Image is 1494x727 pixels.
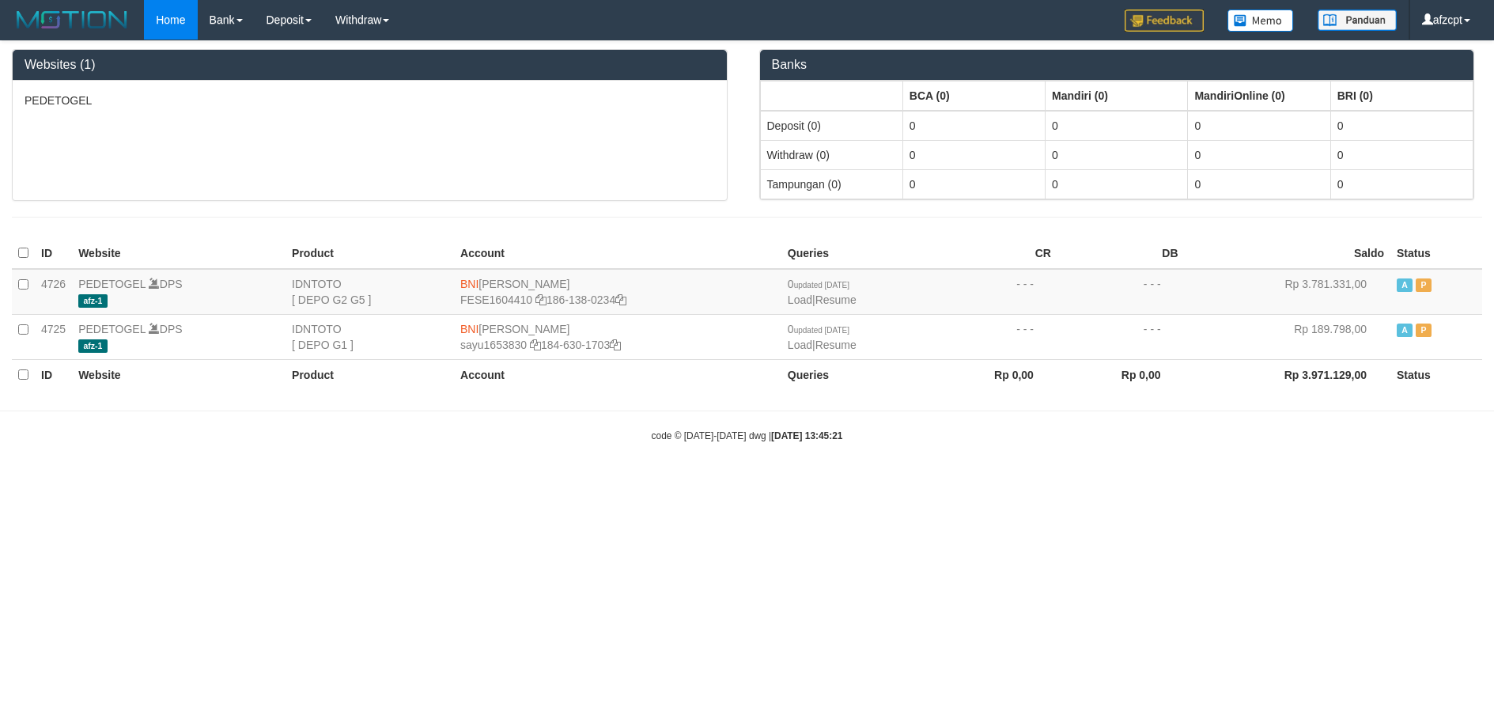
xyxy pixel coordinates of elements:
[1046,140,1188,169] td: 0
[781,238,930,269] th: Queries
[1390,359,1482,390] th: Status
[760,140,902,169] td: Withdraw (0)
[1188,81,1330,111] th: Group: activate to sort column ascending
[788,323,857,351] span: |
[1188,111,1330,141] td: 0
[652,430,843,441] small: code © [DATE]-[DATE] dwg |
[35,238,72,269] th: ID
[72,238,286,269] th: Website
[286,269,454,315] td: IDNTOTO [ DEPO G2 G5 ]
[72,314,286,359] td: DPS
[794,326,849,335] span: updated [DATE]
[530,339,541,351] a: Copy sayu1653830 to clipboard
[1227,9,1294,32] img: Button%20Memo.svg
[460,323,478,335] span: BNI
[1185,269,1390,315] td: Rp 3.781.331,00
[454,269,781,315] td: [PERSON_NAME] 186-138-0234
[454,238,781,269] th: Account
[35,359,72,390] th: ID
[35,269,72,315] td: 4726
[760,111,902,141] td: Deposit (0)
[78,323,146,335] a: PEDETOGEL
[1188,169,1330,199] td: 0
[72,359,286,390] th: Website
[78,294,108,308] span: afz-1
[930,238,1057,269] th: CR
[460,278,478,290] span: BNI
[1330,81,1473,111] th: Group: activate to sort column ascending
[286,359,454,390] th: Product
[1318,9,1397,31] img: panduan.png
[902,81,1045,111] th: Group: activate to sort column ascending
[815,293,857,306] a: Resume
[902,169,1045,199] td: 0
[610,339,621,351] a: Copy 1846301703 to clipboard
[760,169,902,199] td: Tampungan (0)
[794,281,849,290] span: updated [DATE]
[1397,324,1413,337] span: Active
[1125,9,1204,32] img: Feedback.jpg
[460,339,527,351] a: sayu1653830
[1330,111,1473,141] td: 0
[1046,111,1188,141] td: 0
[12,8,132,32] img: MOTION_logo.png
[815,339,857,351] a: Resume
[1046,169,1188,199] td: 0
[788,293,812,306] a: Load
[286,314,454,359] td: IDNTOTO [ DEPO G1 ]
[1397,278,1413,292] span: Active
[1057,238,1185,269] th: DB
[615,293,626,306] a: Copy 1861380234 to clipboard
[902,140,1045,169] td: 0
[1046,81,1188,111] th: Group: activate to sort column ascending
[1188,140,1330,169] td: 0
[72,269,286,315] td: DPS
[788,278,857,306] span: |
[788,339,812,351] a: Load
[1185,314,1390,359] td: Rp 189.798,00
[771,430,842,441] strong: [DATE] 13:45:21
[930,269,1057,315] td: - - -
[1416,278,1432,292] span: Paused
[772,58,1462,72] h3: Banks
[781,359,930,390] th: Queries
[1390,238,1482,269] th: Status
[460,293,532,306] a: FESE1604410
[78,278,146,290] a: PEDETOGEL
[78,339,108,353] span: afz-1
[930,359,1057,390] th: Rp 0,00
[930,314,1057,359] td: - - -
[25,93,715,108] p: PEDETOGEL
[1416,324,1432,337] span: Paused
[35,314,72,359] td: 4725
[286,238,454,269] th: Product
[454,314,781,359] td: [PERSON_NAME] 184-630-1703
[1057,314,1185,359] td: - - -
[1330,140,1473,169] td: 0
[535,293,547,306] a: Copy FESE1604410 to clipboard
[25,58,715,72] h3: Websites (1)
[788,323,849,335] span: 0
[788,278,849,290] span: 0
[1057,269,1185,315] td: - - -
[1057,359,1185,390] th: Rp 0,00
[1185,238,1390,269] th: Saldo
[1185,359,1390,390] th: Rp 3.971.129,00
[760,81,902,111] th: Group: activate to sort column ascending
[454,359,781,390] th: Account
[1330,169,1473,199] td: 0
[902,111,1045,141] td: 0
